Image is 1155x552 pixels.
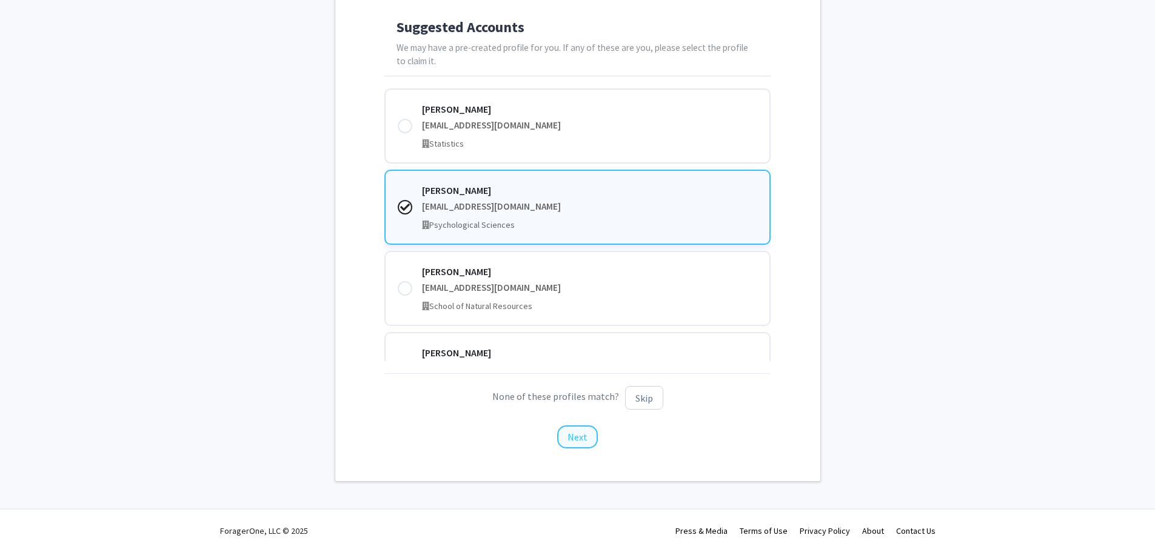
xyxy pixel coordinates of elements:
[675,525,728,536] a: Press & Media
[422,119,757,133] div: [EMAIL_ADDRESS][DOMAIN_NAME]
[800,525,850,536] a: Privacy Policy
[397,41,758,69] p: We may have a pre-created profile for you. If any of these are you, please select the profile to ...
[9,497,52,543] iframe: Chat
[429,301,532,311] span: School of Natural Resources
[422,264,757,279] div: [PERSON_NAME]
[220,510,308,552] div: ForagerOne, LLC © 2025
[557,425,598,448] button: Next
[422,102,757,116] div: [PERSON_NAME]
[429,138,464,149] span: Statistics
[740,525,788,536] a: Terms of Use
[625,386,663,410] button: Skip
[422,281,757,295] div: [EMAIL_ADDRESS][DOMAIN_NAME]
[397,19,758,36] h4: Suggested Accounts
[422,200,757,214] div: [EMAIL_ADDRESS][DOMAIN_NAME]
[429,219,515,230] span: Psychological Sciences
[384,386,771,410] p: None of these profiles match?
[896,525,936,536] a: Contact Us
[422,345,757,360] div: [PERSON_NAME]
[862,525,884,536] a: About
[422,183,757,198] div: [PERSON_NAME]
